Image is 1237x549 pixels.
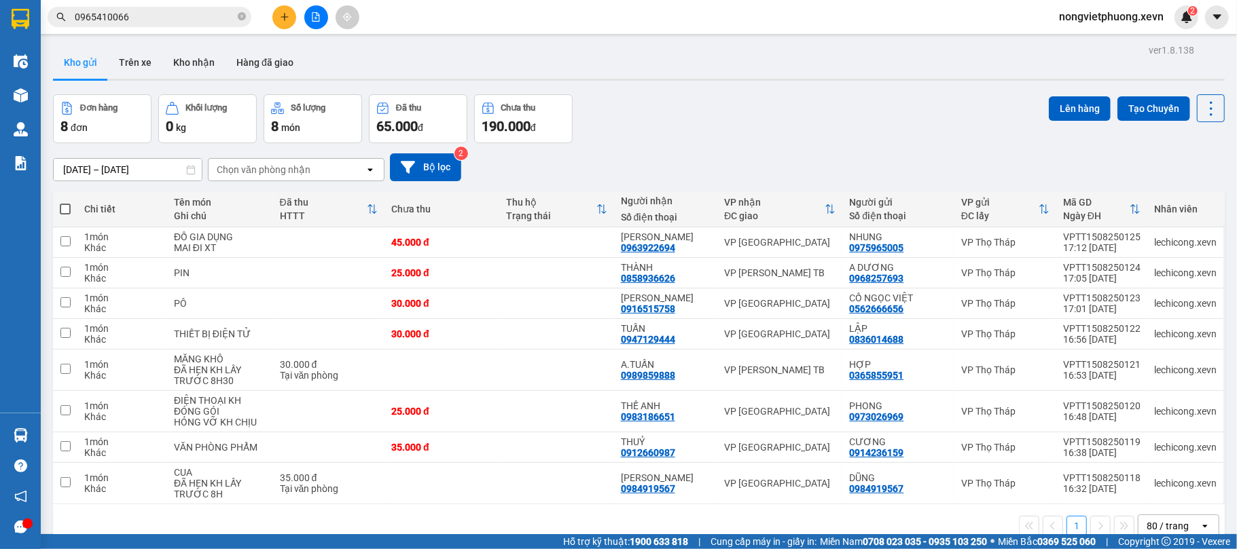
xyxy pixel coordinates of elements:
div: NHUNG [849,231,947,242]
div: 45.000 đ [391,237,492,248]
div: 1 món [84,231,160,242]
div: A.TUẤN [621,359,711,370]
div: 1 món [84,262,160,273]
div: VP [GEOGRAPHIC_DATA] [724,298,836,309]
div: Tại văn phòng [280,483,378,494]
div: PÔ [174,298,266,309]
div: 0975965005 [849,242,903,253]
div: ĐIỆN THOẠI KH ĐÓNG GÓI [174,395,266,417]
div: Khác [84,411,160,422]
div: VP Thọ Tháp [961,406,1050,417]
img: warehouse-icon [14,88,28,102]
span: đ [531,122,536,133]
div: ĐÃ HẸN KH LẤY TRƯỚC 8H [174,478,266,499]
div: VP Thọ Tháp [961,298,1050,309]
div: 30.000 đ [280,359,378,370]
div: HTTT [280,210,367,221]
span: plus [280,12,289,22]
div: 16:38 [DATE] [1063,447,1141,458]
div: 1 món [84,323,160,334]
div: VP Thọ Tháp [961,478,1050,489]
div: lechicong.xevn [1154,267,1217,278]
div: Tại văn phòng [280,370,378,381]
div: VPTT1508250119 [1063,436,1141,447]
div: 1 món [84,359,160,370]
div: ĐC giao [724,210,825,221]
div: Khác [84,303,160,314]
span: kg [176,122,186,133]
div: 25.000 đ [391,267,492,278]
div: Trạng thái [506,210,596,221]
div: VP [PERSON_NAME] TB [724,364,836,375]
span: copyright [1162,537,1171,546]
div: CỒ NGỌC VIỆT [849,292,947,303]
div: Người nhận [621,195,711,206]
span: đ [418,122,423,133]
div: PIN [174,267,266,278]
div: THÀNH [621,262,711,273]
span: 0 [166,118,173,134]
div: VP nhận [724,197,825,208]
div: 1 món [84,436,160,447]
div: 0562666656 [849,303,903,314]
button: Bộ lọc [390,153,461,181]
div: VPTT1508250125 [1063,231,1141,242]
div: VP Thọ Tháp [961,442,1050,453]
div: ĐÃ HẸN KH LẤY TRƯỚC 8H30 [174,364,266,386]
span: close-circle [238,12,246,20]
div: VPTT1508250124 [1063,262,1141,273]
button: Kho nhận [162,46,226,79]
div: PHONG [849,400,947,411]
div: THUỶ [621,436,711,447]
div: 0912660987 [621,447,675,458]
div: MAI ĐI XT [174,242,266,253]
span: món [281,122,300,133]
div: VĂN PHÒNG PHẨM [174,442,266,453]
div: VPTT1508250120 [1063,400,1141,411]
div: VP Thọ Tháp [961,328,1050,339]
div: 17:05 [DATE] [1063,273,1141,284]
div: VP [GEOGRAPHIC_DATA] [724,237,836,248]
div: Khác [84,273,160,284]
div: Khác [84,447,160,458]
span: Hỗ trợ kỹ thuật: [563,534,688,549]
button: Hàng đã giao [226,46,304,79]
div: VPTT1508250118 [1063,472,1141,483]
div: 0947129444 [621,334,675,345]
div: lechicong.xevn [1154,237,1217,248]
div: 25.000 đ [391,406,492,417]
div: VP [GEOGRAPHIC_DATA] [724,442,836,453]
div: VP gửi [961,197,1039,208]
div: Chưa thu [501,103,536,113]
div: VP Thọ Tháp [961,267,1050,278]
div: ĐC lấy [961,210,1039,221]
div: Đã thu [396,103,421,113]
th: Toggle SortBy [499,191,614,227]
input: Tìm tên, số ĐT hoặc mã đơn [75,10,235,24]
span: | [1106,534,1108,549]
img: warehouse-icon [14,54,28,69]
div: lechicong.xevn [1154,406,1217,417]
div: lechicong.xevn [1154,298,1217,309]
div: 17:01 [DATE] [1063,303,1141,314]
div: Chưa thu [391,204,492,214]
button: Số lượng8món [264,94,362,143]
div: 16:53 [DATE] [1063,370,1141,381]
div: 0858936626 [621,273,675,284]
div: Ghi chú [174,210,266,221]
button: aim [336,5,359,29]
div: VP Thọ Tháp [961,237,1050,248]
div: VPTT1508250121 [1063,359,1141,370]
div: Khác [84,370,160,381]
div: 80 / trang [1147,519,1189,533]
div: Tên món [174,197,266,208]
button: caret-down [1205,5,1229,29]
button: Lên hàng [1049,96,1111,121]
svg: open [365,164,376,175]
div: Đã thu [280,197,367,208]
div: HỢP [849,359,947,370]
div: 1 món [84,292,160,303]
th: Toggle SortBy [717,191,842,227]
div: lechicong.xevn [1154,478,1217,489]
div: Khác [84,334,160,345]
